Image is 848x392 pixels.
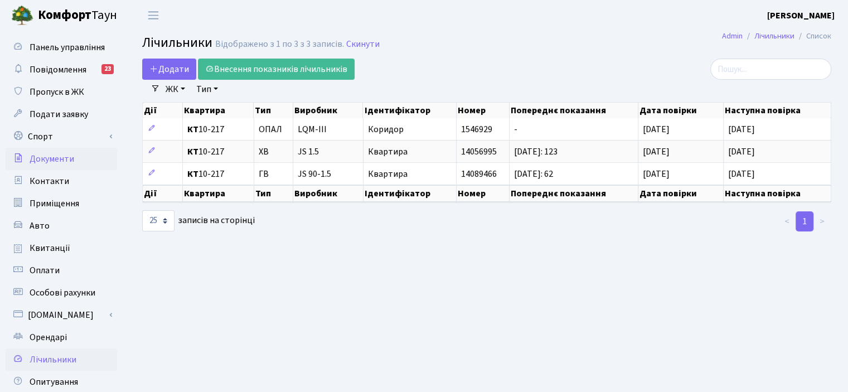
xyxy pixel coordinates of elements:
span: 14056995 [461,146,497,158]
span: [DATE] [728,146,755,158]
span: Таун [38,6,117,25]
th: Номер [457,103,510,118]
a: Документи [6,148,117,170]
span: LQM-III [298,125,358,134]
a: Приміщення [6,192,117,215]
span: Документи [30,153,74,165]
a: [PERSON_NAME] [767,9,835,22]
a: Панель управління [6,36,117,59]
div: Відображено з 1 по 3 з 3 записів. [215,39,344,50]
span: Квартира [368,168,408,180]
span: Квитанції [30,242,70,254]
span: 14089466 [461,168,497,180]
li: Список [794,30,831,42]
a: Особові рахунки [6,282,117,304]
th: Наступна повірка [724,103,831,118]
th: Виробник [293,103,364,118]
b: КТ [187,168,198,180]
span: ОПАЛ [259,125,282,134]
a: Авто [6,215,117,237]
a: Пропуск в ЖК [6,81,117,103]
a: Оплати [6,259,117,282]
span: [DATE] [643,123,670,135]
span: Подати заявку [30,108,88,120]
span: Оплати [30,264,60,277]
span: Коридор [368,123,404,135]
img: logo.png [11,4,33,27]
button: Переключити навігацію [139,6,167,25]
b: КТ [187,123,198,135]
span: 10-217 [187,147,249,156]
span: Лічильники [30,354,76,366]
span: 10-217 [187,125,249,134]
a: Лічильники [754,30,794,42]
th: Дата повірки [638,185,724,202]
a: Додати [142,59,196,80]
span: ХВ [259,147,269,156]
th: Попереднє показання [510,185,638,202]
th: Квартира [183,185,254,202]
th: Дата повірки [638,103,724,118]
span: Орендарі [30,331,67,343]
th: Квартира [183,103,254,118]
a: Тип [192,80,222,99]
th: Наступна повірка [724,185,831,202]
th: Виробник [293,185,364,202]
span: Опитування [30,376,78,388]
b: КТ [187,146,198,158]
th: Ідентифікатор [364,185,457,202]
th: Дії [143,103,183,118]
span: Панель управління [30,41,105,54]
span: Лічильники [142,33,212,52]
a: Внесення показників лічильників [198,59,355,80]
span: [DATE] [643,168,670,180]
span: Додати [149,63,189,75]
span: 1546929 [461,123,492,135]
th: Тип [254,103,293,118]
th: Дії [143,185,183,202]
span: Приміщення [30,197,79,210]
th: Попереднє показання [510,103,638,118]
span: Авто [30,220,50,232]
nav: breadcrumb [705,25,848,48]
select: записів на сторінці [142,210,175,231]
th: Тип [254,185,293,202]
span: ГВ [259,170,269,178]
span: [DATE]: 123 [514,146,558,158]
span: Квартира [368,146,408,158]
span: 10-217 [187,170,249,178]
span: JS 90-1.5 [298,170,358,178]
a: Орендарі [6,326,117,349]
a: Контакти [6,170,117,192]
span: [DATE] [728,168,755,180]
a: 1 [796,211,813,231]
a: [DOMAIN_NAME] [6,304,117,326]
span: JS 1.5 [298,147,358,156]
a: Скинути [346,39,380,50]
span: [DATE]: 62 [514,168,553,180]
a: Спорт [6,125,117,148]
a: Лічильники [6,349,117,371]
span: [DATE] [728,123,755,135]
th: Ідентифікатор [363,103,456,118]
span: [DATE] [643,146,670,158]
span: Контакти [30,175,69,187]
span: - [514,123,517,135]
span: Повідомлення [30,64,86,76]
div: 23 [101,64,114,74]
th: Номер [457,185,510,202]
span: Пропуск в ЖК [30,86,84,98]
a: Повідомлення23 [6,59,117,81]
label: записів на сторінці [142,210,255,231]
a: Подати заявку [6,103,117,125]
span: Особові рахунки [30,287,95,299]
b: Комфорт [38,6,91,24]
a: Квитанції [6,237,117,259]
a: Admin [722,30,743,42]
input: Пошук... [710,59,831,80]
a: ЖК [161,80,190,99]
